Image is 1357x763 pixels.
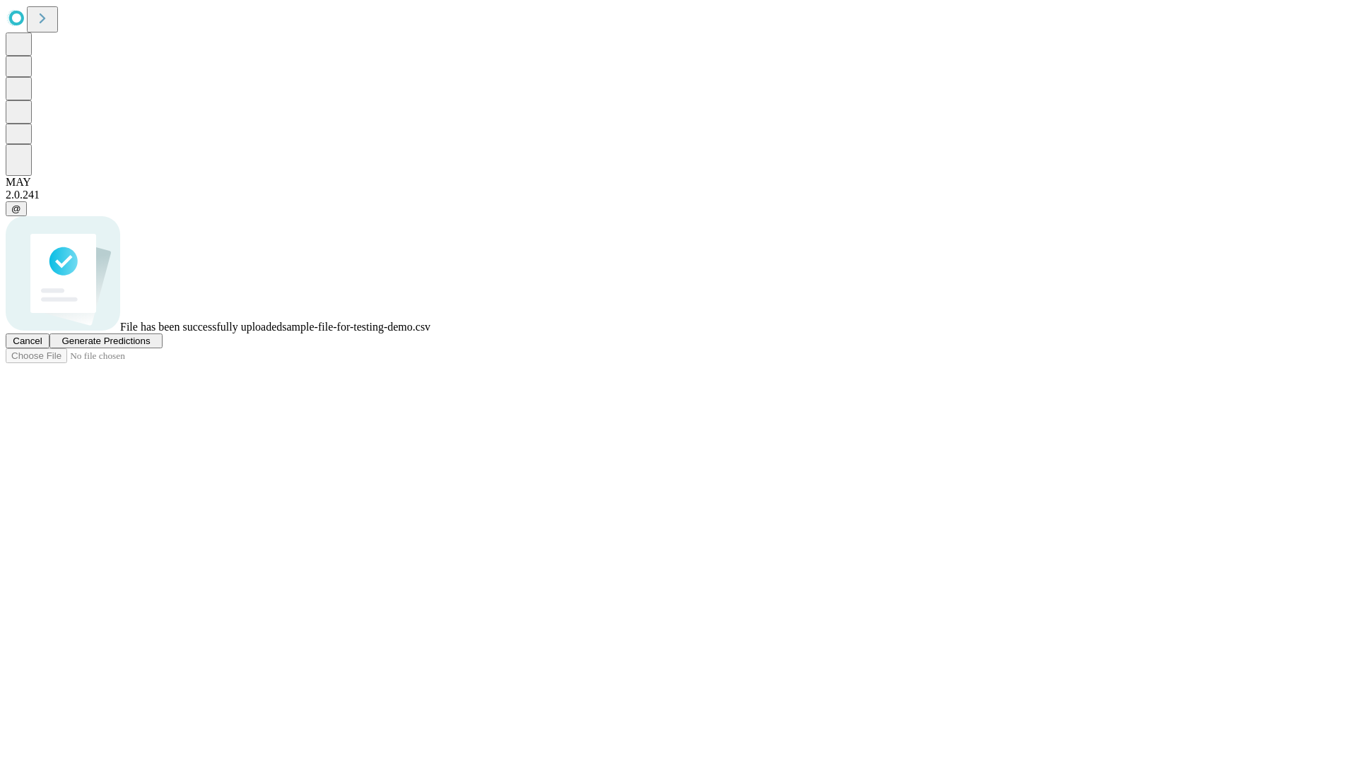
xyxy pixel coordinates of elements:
span: @ [11,203,21,214]
div: MAY [6,176,1351,189]
span: File has been successfully uploaded [120,321,282,333]
span: Cancel [13,336,42,346]
div: 2.0.241 [6,189,1351,201]
span: sample-file-for-testing-demo.csv [282,321,430,333]
button: Generate Predictions [49,333,163,348]
button: @ [6,201,27,216]
button: Cancel [6,333,49,348]
span: Generate Predictions [61,336,150,346]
